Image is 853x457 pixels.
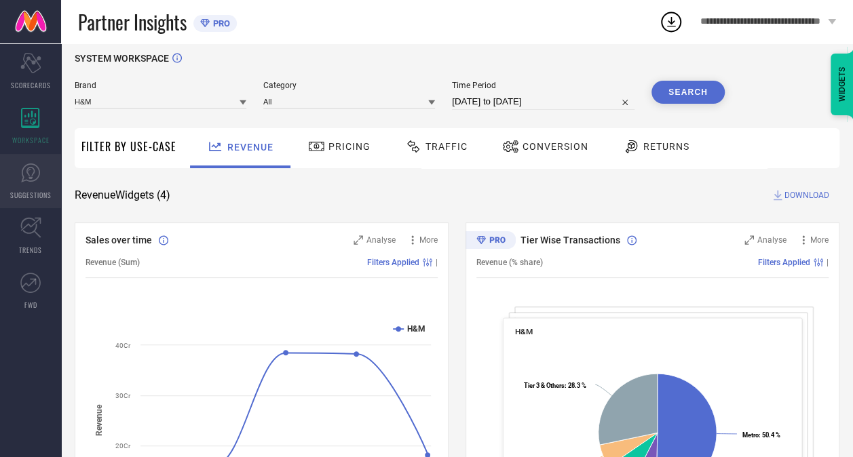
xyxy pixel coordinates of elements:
[407,324,425,334] text: H&M
[744,235,754,245] svg: Zoom
[515,327,533,336] span: H&M
[651,81,725,104] button: Search
[10,190,52,200] span: SUGGESTIONS
[263,81,435,90] span: Category
[86,258,140,267] span: Revenue (Sum)
[742,431,780,439] text: : 50.4 %
[452,81,634,90] span: Time Period
[19,245,42,255] span: TRENDS
[810,235,829,245] span: More
[24,300,37,310] span: FWD
[81,138,176,155] span: Filter By Use-Case
[425,141,468,152] span: Traffic
[659,9,683,34] div: Open download list
[523,141,588,152] span: Conversion
[742,431,759,439] tspan: Metro
[466,231,516,252] div: Premium
[328,141,371,152] span: Pricing
[436,258,438,267] span: |
[86,235,152,245] span: Sales over time
[757,235,786,245] span: Analyse
[115,342,131,349] text: 40Cr
[11,80,51,90] span: SCORECARDS
[115,392,131,399] text: 30Cr
[354,235,363,245] svg: Zoom
[75,53,169,64] span: SYSTEM WORKSPACE
[476,258,543,267] span: Revenue (% share)
[524,382,586,389] text: : 28.3 %
[210,18,230,28] span: PRO
[452,94,634,110] input: Select time period
[758,258,810,267] span: Filters Applied
[367,258,419,267] span: Filters Applied
[94,404,104,436] tspan: Revenue
[227,142,273,153] span: Revenue
[366,235,396,245] span: Analyse
[75,81,246,90] span: Brand
[78,8,187,36] span: Partner Insights
[419,235,438,245] span: More
[827,258,829,267] span: |
[643,141,689,152] span: Returns
[520,235,620,245] span: Tier Wise Transactions
[115,442,131,450] text: 20Cr
[524,382,565,389] tspan: Tier 3 & Others
[784,188,829,202] span: DOWNLOAD
[12,135,50,145] span: WORKSPACE
[75,188,170,202] span: Revenue Widgets ( 4 )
